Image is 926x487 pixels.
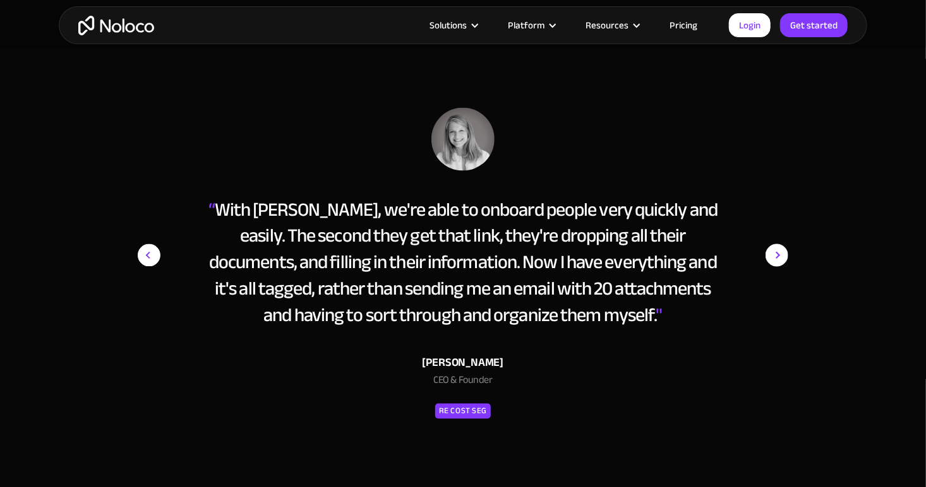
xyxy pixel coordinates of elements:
div: Resources [586,17,628,33]
a: Get started [780,13,848,37]
div: Platform [492,17,570,33]
div: 1 of 15 [138,108,788,421]
div: Resources [570,17,654,33]
div: Solutions [430,17,467,33]
div: RE Cost Seg [439,404,487,419]
span: “ [208,192,215,227]
div: next slide [738,108,788,447]
div: carousel [138,108,788,447]
span: " [656,298,663,333]
div: With [PERSON_NAME], we're able to onboard people very quickly and easily. The second they get tha... [205,196,721,329]
a: Pricing [654,17,713,33]
div: Solutions [414,17,492,33]
div: [PERSON_NAME] [205,354,721,373]
a: home [78,16,154,35]
a: Login [729,13,771,37]
div: CEO & Founder [205,373,721,394]
div: previous slide [138,108,188,447]
div: Platform [508,17,544,33]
